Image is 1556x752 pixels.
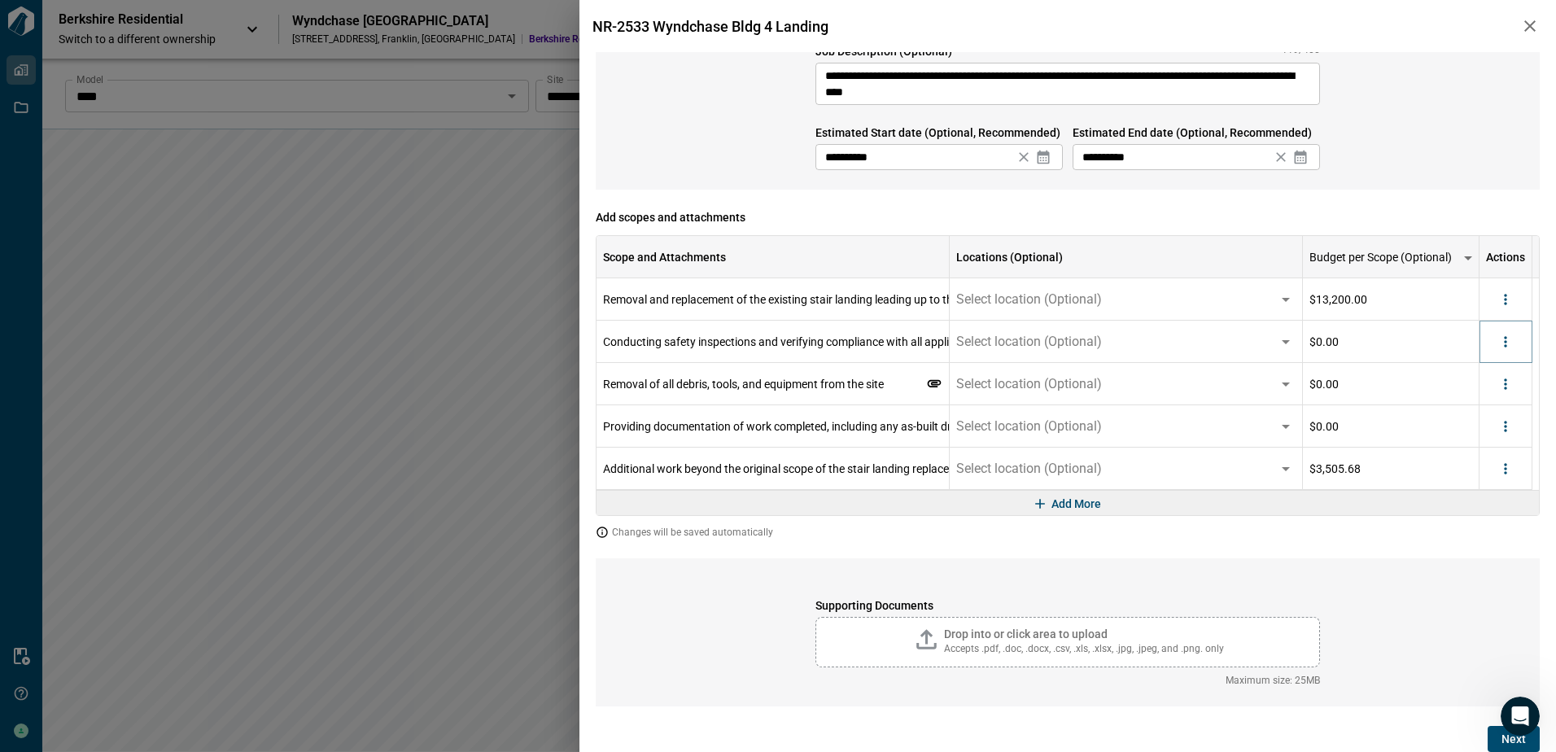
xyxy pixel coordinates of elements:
span: Providing documentation of work completed, including any as-built drawings or certifications [603,420,1069,433]
button: more [1493,457,1518,481]
iframe: Intercom live chat [1501,697,1540,736]
span: Changes will be saved automatically [612,526,773,539]
span: Select location (Optional) [956,334,1102,350]
div: Locations (Optional) [956,236,1063,278]
span: $3,505.68 [1309,461,1361,477]
span: Select location (Optional) [956,418,1102,435]
span: Add More [1051,496,1101,512]
span: Add scopes and attachments [596,209,1540,225]
span: Removal of all debris, tools, and equipment from the site [603,378,884,391]
button: more [1452,242,1484,274]
span: Removal and replacement of the existing stair landing leading up to the apartment building, inclu... [603,293,1357,306]
span: NR-2533 Wyndchase Bldg 4 Landing [589,18,828,35]
span: Estimated End date (Optional, Recommended) [1073,125,1320,141]
span: Select location (Optional) [956,291,1102,308]
span: Supporting Documents [815,597,1320,614]
span: Budget per Scope (Optional) [1309,249,1452,265]
span: Drop into or click area to upload [944,627,1108,641]
div: Scope and Attachments [603,236,726,278]
span: Select location (Optional) [956,376,1102,392]
button: more [1493,330,1518,354]
button: more [1493,287,1518,312]
button: more [1493,372,1518,396]
span: Conducting safety inspections and verifying compliance with all applicable standards [603,335,1030,348]
div: Scope and Attachments [597,236,950,278]
span: $0.00 [1309,334,1339,350]
span: $0.00 [1309,376,1339,392]
span: Additional work beyond the original scope of the stair landing replacement [603,462,975,475]
span: Next [1501,731,1526,747]
button: more [1493,414,1518,439]
div: Actions [1486,236,1525,278]
button: Next [1488,726,1540,752]
span: Accepts .pdf, .doc, .docx, .csv, .xls, .xlsx, .jpg, .jpeg, and .png. only [944,642,1224,655]
button: Add More [1029,491,1108,517]
div: Actions [1480,236,1532,278]
span: Estimated Start date (Optional, Recommended) [815,125,1063,141]
span: Maximum size: 25MB [815,674,1320,687]
span: $0.00 [1309,418,1339,435]
span: $13,200.00 [1309,291,1367,308]
span: Select location (Optional) [956,461,1102,477]
div: Locations (Optional) [950,236,1303,278]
